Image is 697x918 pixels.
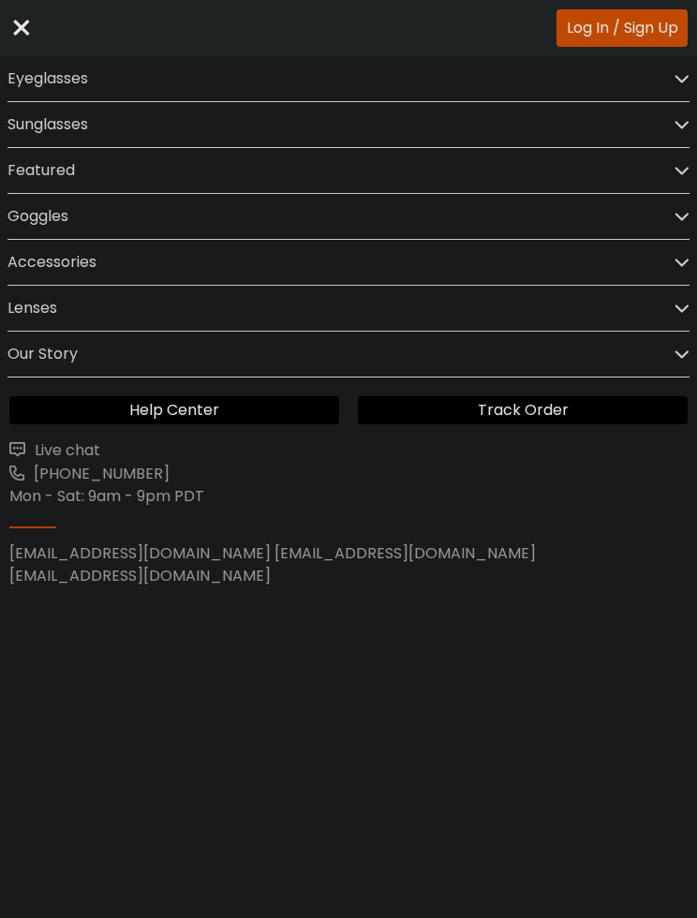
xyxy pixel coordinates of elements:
h2: Eyeglasses [7,56,88,101]
a: [PHONE_NUMBER] [9,462,688,485]
a: [EMAIL_ADDRESS][DOMAIN_NAME] [9,542,271,565]
h2: Lenses [7,286,57,331]
div: Mon - Sat: 9am - 9pm PDT [9,485,688,508]
a: Help Center [9,396,339,424]
span: [PHONE_NUMBER] [28,463,170,484]
h2: Our Story [7,332,78,377]
h2: Accessories [7,240,96,285]
span: Live chat [29,439,100,461]
a: Track Order [358,396,688,424]
a: Log In / Sign Up [556,9,688,47]
a: [EMAIL_ADDRESS][DOMAIN_NAME] [9,565,271,587]
h2: Sunglasses [7,102,88,147]
h2: Featured [7,148,75,193]
h2: Goggles [7,194,68,239]
a: [EMAIL_ADDRESS][DOMAIN_NAME] [274,542,536,565]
